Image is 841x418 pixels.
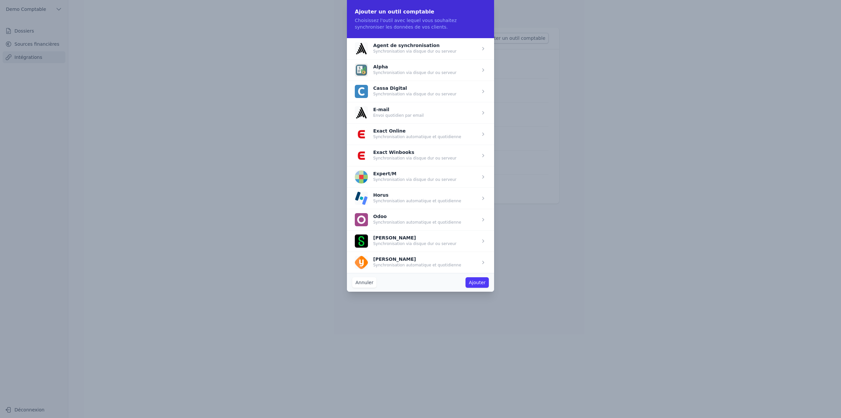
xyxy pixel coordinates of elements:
[352,277,376,288] button: Annuler
[373,193,461,197] p: Horus
[373,236,456,240] p: [PERSON_NAME]
[373,257,461,261] p: [PERSON_NAME]
[355,106,424,119] button: E-mail Envoi quotidien par email
[466,277,489,288] button: Ajouter
[373,43,456,47] p: Agent de synchronisation
[373,214,461,218] p: Odoo
[373,65,456,69] p: Alpha
[355,149,456,162] button: Exact Winbooks Synchronisation via disque dur ou serveur
[373,108,424,111] p: E-mail
[355,85,456,98] button: Cassa Digital Synchronisation via disque dur ou serveur
[355,170,456,184] button: Expert/M Synchronisation via disque dur ou serveur
[373,129,461,133] p: Exact Online
[355,42,456,55] button: Agent de synchronisation Synchronisation via disque dur ou serveur
[373,150,456,154] p: Exact Winbooks
[355,256,461,269] button: [PERSON_NAME] Synchronisation automatique et quotidienne
[355,63,456,77] button: Alpha Synchronisation via disque dur ou serveur
[355,234,456,248] button: [PERSON_NAME] Synchronisation via disque dur ou serveur
[355,213,461,226] button: Odoo Synchronisation automatique et quotidienne
[355,17,486,30] p: Choisissez l'outil avec lequel vous souhaitez synchroniser les données de vos clients.
[355,8,486,16] h2: Ajouter un outil comptable
[373,86,456,90] p: Cassa Digital
[355,192,461,205] button: Horus Synchronisation automatique et quotidienne
[373,172,456,176] p: Expert/M
[355,128,461,141] button: Exact Online Synchronisation automatique et quotidienne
